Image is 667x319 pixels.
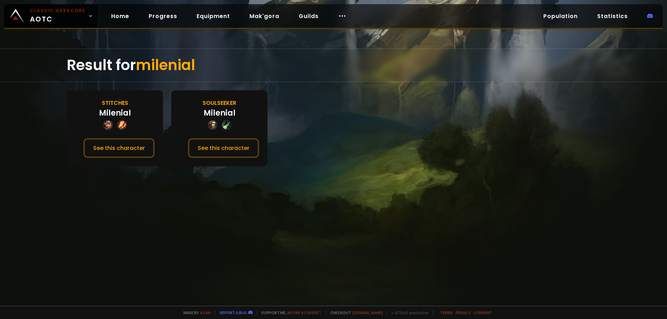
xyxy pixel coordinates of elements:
a: Privacy [456,310,471,315]
div: Stitches [102,99,128,107]
a: a fan [200,310,211,315]
span: v. d752d5 - production [387,310,429,315]
span: milenial [136,55,195,75]
a: Terms [440,310,453,315]
button: See this character [83,138,155,158]
a: Mak'gora [244,9,285,23]
span: Made by [179,310,211,315]
small: Classic Hardcore [30,8,85,14]
a: Consent [474,310,492,315]
a: [DOMAIN_NAME] [353,310,383,315]
div: Result for [67,49,600,82]
a: Guilds [293,9,324,23]
button: See this character [188,138,259,158]
a: Home [106,9,135,23]
a: Progress [143,9,183,23]
span: Checkout [326,310,383,315]
div: Soulseeker [203,99,236,107]
span: AOTC [30,8,85,24]
div: Milenial [204,107,236,119]
a: Population [538,9,583,23]
div: Milenial [99,107,131,119]
a: Statistics [592,9,633,23]
span: Support me, [257,310,322,315]
a: Report a bug [220,310,247,315]
a: Buy me a coffee [287,310,322,315]
a: Equipment [191,9,236,23]
a: Classic HardcoreAOTC [4,4,97,28]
